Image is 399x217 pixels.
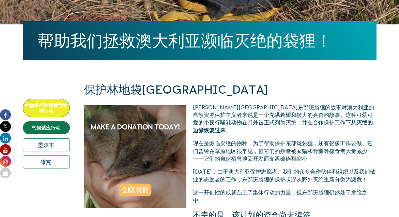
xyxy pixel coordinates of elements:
a: 维克 [23,155,70,168]
span: 现在是濒临灭绝的物种，为了帮助保护东部斑袋狸，还有很多工作要做。它们曾经在草原地区很常见，但它们的数量被家猫和野狐等掠食者大量减少——它们的自然栖息地因开发而支离破碎和缩小。 [193,140,373,162]
a: 气候适应行动 [23,121,70,134]
a: 墨尔本 [23,138,70,151]
span: [DATE]，由于澳大利亚保护志愿者、我们的众多合作伙伴和组织以及我们敬业的志愿者的工作，东部斑袋狸的保护状况从野外灭绝重新分类为濒危！ [193,168,376,182]
span: [PERSON_NAME][GEOGRAPHIC_DATA] [193,104,298,110]
span: 这一开创性的成就凸显了集体行动的力量，但东部斑袋狸仍然处于危险之中。 [193,189,368,203]
span: 灭绝的边缘恢复过来 [193,119,373,133]
h2: 保护林地袋[GEOGRAPHIC_DATA] [84,82,377,98]
span: 对澳大利亚的自然资源保护主义者来说是一个充满希望和极大的兴奋的故事。这种可爱可爱的小夜行哺乳动物在野外被正式列 [193,104,374,126]
a: 生物多样性和濒危物种行动 [23,99,70,117]
h1: 帮助我们拯救澳大利亚濒临灭绝的袋狸！ [38,31,362,50]
a: 东部斑袋狸 [298,104,325,110]
font: 的故事 为灭绝，并在 从 。 [193,104,374,133]
span: 合作保护工作下 [313,119,351,125]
